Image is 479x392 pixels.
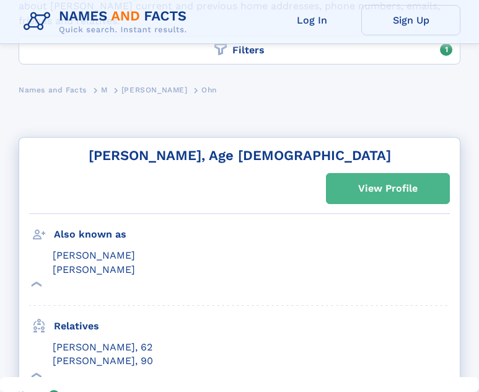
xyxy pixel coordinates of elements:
[53,354,153,368] a: [PERSON_NAME], 90
[201,86,217,94] span: Ohn
[54,224,136,245] h3: Also known as
[89,148,391,163] a: [PERSON_NAME], Age [DEMOGRAPHIC_DATA]
[54,316,136,337] h3: Relatives
[361,5,460,35] a: Sign Up
[121,82,188,97] a: [PERSON_NAME]
[19,82,87,97] a: Names and Facts
[121,86,188,94] span: [PERSON_NAME]
[53,341,152,354] a: [PERSON_NAME], 62
[358,174,418,203] div: View Profile
[19,5,197,38] img: Logo Names and Facts
[53,249,135,261] span: [PERSON_NAME]
[29,371,43,379] div: ❯
[101,86,108,94] span: M
[101,82,108,97] a: M
[262,5,361,35] a: Log In
[29,280,43,288] div: ❯
[19,36,460,65] label: Filters
[53,264,135,275] span: [PERSON_NAME]
[327,174,449,203] a: View Profile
